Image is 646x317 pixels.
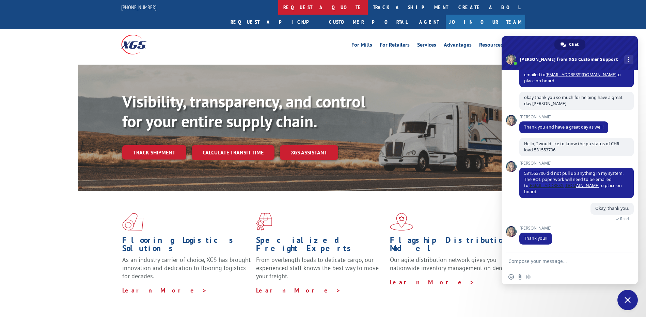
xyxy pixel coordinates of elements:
[256,256,385,286] p: From overlength loads to delicate cargo, our experienced staff knows the best way to move your fr...
[412,15,446,29] a: Agent
[192,145,274,160] a: Calculate transit time
[526,274,532,280] span: Audio message
[524,60,621,84] span: We have not received a pickup request with this information. The BOL paperwork will need to be em...
[121,4,157,11] a: [PHONE_NUMBER]
[519,115,608,119] span: [PERSON_NAME]
[122,213,143,231] img: xgs-icon-total-supply-chain-intelligence-red
[546,72,616,78] a: [EMAIL_ADDRESS][DOMAIN_NAME]
[390,278,475,286] a: Learn More >
[479,42,503,50] a: Resources
[595,205,629,211] span: Okay, thank you.
[620,216,629,221] span: Read
[524,95,623,106] span: okay thank you so much for helping have a great day [PERSON_NAME]
[122,256,251,280] span: As an industry carrier of choice, XGS has brought innovation and dedication to flooring logistics...
[524,170,624,195] span: 531553706 did not pull up anything in my system. The BOL paperwork will need to be emailed to to ...
[524,124,603,130] span: Thank you and have a great day as well!
[519,161,634,166] span: [PERSON_NAME]
[569,39,579,50] span: Chat
[517,274,523,280] span: Send a file
[554,39,585,50] div: Chat
[390,256,515,272] span: Our agile distribution network gives you nationwide inventory management on demand.
[444,42,472,50] a: Advantages
[390,236,519,256] h1: Flagship Distribution Model
[524,141,619,153] span: Hello, I would like to know the pu status of CHR load 531553706.
[280,145,338,160] a: XGS ASSISTANT
[390,213,413,231] img: xgs-icon-flagship-distribution-model-red
[519,226,552,231] span: [PERSON_NAME]
[351,42,372,50] a: For Mills
[529,183,599,188] a: [EMAIL_ADDRESS][DOMAIN_NAME]
[508,274,514,280] span: Insert an emoji
[380,42,410,50] a: For Retailers
[524,235,547,241] span: Thank you!!
[122,145,186,160] a: Track shipment
[446,15,525,29] a: Join Our Team
[122,91,365,132] b: Visibility, transparency, and control for your entire supply chain.
[508,258,616,264] textarea: Compose your message...
[624,55,633,64] div: More channels
[617,290,638,310] div: Close chat
[122,286,207,294] a: Learn More >
[122,236,251,256] h1: Flooring Logistics Solutions
[256,236,385,256] h1: Specialized Freight Experts
[256,286,341,294] a: Learn More >
[256,213,272,231] img: xgs-icon-focused-on-flooring-red
[417,42,436,50] a: Services
[324,15,412,29] a: Customer Portal
[225,15,324,29] a: Request a pickup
